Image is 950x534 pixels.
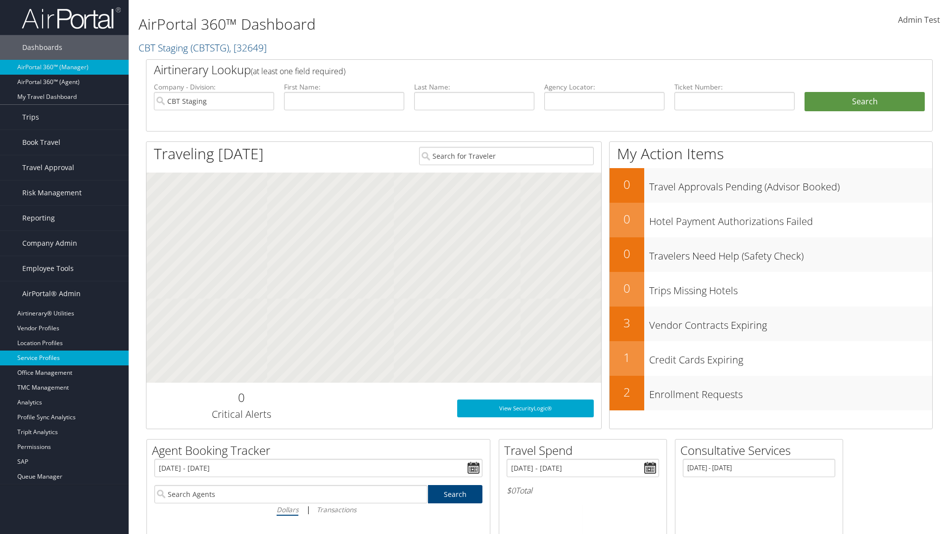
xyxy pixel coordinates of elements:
h2: 0 [610,245,644,262]
h3: Enrollment Requests [649,383,932,401]
label: Ticket Number: [674,82,795,92]
a: 1Credit Cards Expiring [610,341,932,376]
h2: Airtinerary Lookup [154,61,859,78]
input: Search for Traveler [419,147,594,165]
label: Agency Locator: [544,82,665,92]
span: Dashboards [22,35,62,60]
a: 0Hotel Payment Authorizations Failed [610,203,932,237]
a: Admin Test [898,5,940,36]
h3: Vendor Contracts Expiring [649,313,932,332]
h2: Travel Spend [504,442,666,459]
h2: 2 [610,384,644,400]
input: Search Agents [154,485,427,503]
span: Company Admin [22,231,77,256]
img: airportal-logo.png [22,6,121,30]
h3: Credit Cards Expiring [649,348,932,367]
label: First Name: [284,82,404,92]
h2: 0 [610,211,644,227]
a: CBT Staging [139,41,267,54]
span: Reporting [22,206,55,230]
a: 0Travel Approvals Pending (Advisor Booked) [610,168,932,203]
h2: Consultative Services [680,442,843,459]
h1: Traveling [DATE] [154,143,264,164]
h3: Hotel Payment Authorizations Failed [649,210,932,228]
span: Admin Test [898,14,940,25]
h2: 0 [154,389,329,406]
h6: Total [507,485,659,496]
a: 0Trips Missing Hotels [610,272,932,307]
div: | [154,503,482,516]
span: $0 [507,485,516,496]
i: Dollars [277,505,298,514]
h1: AirPortal 360™ Dashboard [139,14,673,35]
h3: Travelers Need Help (Safety Check) [649,244,932,263]
span: , [ 32649 ] [229,41,267,54]
h2: Agent Booking Tracker [152,442,490,459]
a: View SecurityLogic® [457,400,594,417]
a: Search [428,485,483,503]
h3: Trips Missing Hotels [649,279,932,298]
i: Transactions [317,505,356,514]
h2: 0 [610,280,644,297]
span: (at least one field required) [251,66,345,77]
span: ( CBTSTG ) [190,41,229,54]
h2: 3 [610,314,644,331]
label: Last Name: [414,82,534,92]
span: Travel Approval [22,155,74,180]
span: Book Travel [22,130,60,155]
h2: 1 [610,349,644,366]
h3: Travel Approvals Pending (Advisor Booked) [649,175,932,194]
span: Trips [22,105,39,130]
span: Risk Management [22,180,82,205]
button: Search [805,92,925,112]
span: AirPortal® Admin [22,281,81,306]
h1: My Action Items [610,143,932,164]
label: Company - Division: [154,82,274,92]
h3: Critical Alerts [154,407,329,421]
h2: 0 [610,176,644,193]
a: 3Vendor Contracts Expiring [610,307,932,341]
a: 2Enrollment Requests [610,376,932,410]
span: Employee Tools [22,256,74,281]
a: 0Travelers Need Help (Safety Check) [610,237,932,272]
